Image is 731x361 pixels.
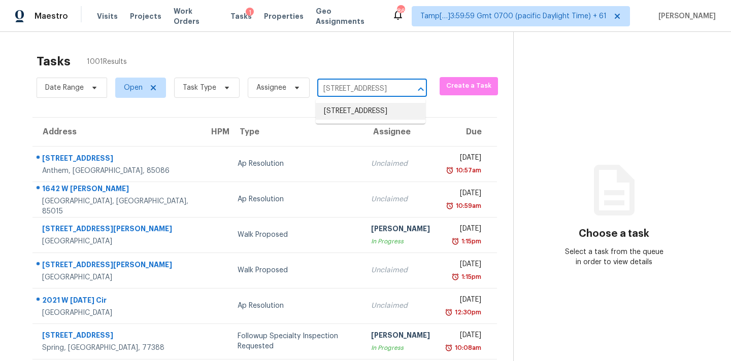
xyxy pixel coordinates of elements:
span: Tasks [230,13,252,20]
input: Search by address [317,81,398,97]
div: 10:57am [454,165,481,175]
div: [DATE] [446,153,481,165]
th: HPM [201,118,229,146]
div: 860 [397,6,404,16]
span: Maestro [35,11,68,21]
div: [STREET_ADDRESS] [42,153,193,166]
th: Assignee [363,118,438,146]
h2: Tasks [37,56,71,66]
span: Tamp[…]3:59:59 Gmt 0700 (pacific Daylight Time) + 61 [420,11,607,21]
button: Close [414,82,428,96]
div: 1642 W [PERSON_NAME] [42,184,193,196]
div: Select a task from the queue in order to view details [564,247,664,267]
div: In Progress [371,236,430,246]
div: Ap Resolution [238,194,355,204]
div: Ap Resolution [238,301,355,311]
div: [DATE] [446,295,481,307]
div: [STREET_ADDRESS] [42,330,193,343]
div: In Progress [371,343,430,353]
span: Visits [97,11,118,21]
div: Anthem, [GEOGRAPHIC_DATA], 85086 [42,166,193,176]
div: 1 [246,8,254,18]
th: Type [229,118,363,146]
div: 2021 W [DATE] Cir [42,295,193,308]
div: [STREET_ADDRESS][PERSON_NAME] [42,260,193,272]
div: 10:08am [453,343,481,353]
span: Date Range [45,83,84,93]
span: Assignee [256,83,286,93]
div: Walk Proposed [238,230,355,240]
div: [DATE] [446,188,481,201]
th: Due [438,118,497,146]
span: Projects [130,11,161,21]
div: 10:59am [454,201,481,211]
span: [PERSON_NAME] [654,11,716,21]
span: Create a Task [445,80,493,92]
div: [PERSON_NAME] [371,224,430,236]
h3: Choose a task [579,229,649,239]
div: [STREET_ADDRESS][PERSON_NAME] [42,224,193,236]
div: Walk Proposed [238,265,355,275]
div: [DATE] [446,330,481,343]
div: [DATE] [446,224,481,236]
img: Overdue Alarm Icon [446,201,454,211]
div: Unclaimed [371,194,430,204]
span: Task Type [183,83,216,93]
span: 1001 Results [87,57,127,67]
div: Unclaimed [371,301,430,311]
div: 1:15pm [459,236,481,246]
img: Overdue Alarm Icon [445,343,453,353]
img: Overdue Alarm Icon [446,165,454,175]
div: Followup Specialty Inspection Requested [238,331,355,351]
div: [DATE] [446,259,481,272]
div: Ap Resolution [238,159,355,169]
span: Properties [264,11,304,21]
th: Address [32,118,201,146]
img: Overdue Alarm Icon [451,272,459,282]
div: [PERSON_NAME] [371,330,430,343]
div: Unclaimed [371,159,430,169]
li: [STREET_ADDRESS] [316,103,425,120]
div: [GEOGRAPHIC_DATA] [42,308,193,318]
div: 1:15pm [459,272,481,282]
img: Overdue Alarm Icon [445,307,453,317]
span: Geo Assignments [316,6,380,26]
div: Spring, [GEOGRAPHIC_DATA], 77388 [42,343,193,353]
div: [GEOGRAPHIC_DATA] [42,272,193,282]
button: Create a Task [440,77,498,95]
img: Overdue Alarm Icon [451,236,459,246]
div: 12:30pm [453,307,481,317]
span: Open [124,83,143,93]
div: [GEOGRAPHIC_DATA], [GEOGRAPHIC_DATA], 85015 [42,196,193,216]
div: [GEOGRAPHIC_DATA] [42,236,193,246]
span: Work Orders [174,6,218,26]
div: Unclaimed [371,265,430,275]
